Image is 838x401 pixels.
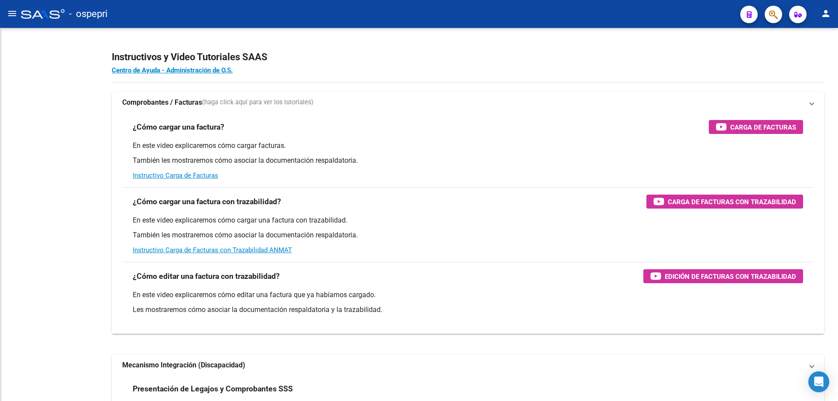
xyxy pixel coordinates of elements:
button: Carga de Facturas [709,120,803,134]
mat-icon: person [821,8,831,19]
p: Les mostraremos cómo asociar la documentación respaldatoria y la trazabilidad. [133,305,803,315]
span: - ospepri [69,4,107,24]
h3: ¿Cómo cargar una factura? [133,121,224,133]
h3: ¿Cómo cargar una factura con trazabilidad? [133,195,281,208]
h2: Instructivos y Video Tutoriales SAAS [112,49,824,65]
p: También les mostraremos cómo asociar la documentación respaldatoria. [133,156,803,165]
a: Centro de Ayuda - Administración de O.S. [112,66,233,74]
button: Carga de Facturas con Trazabilidad [646,195,803,209]
p: En este video explicaremos cómo cargar una factura con trazabilidad. [133,216,803,225]
mat-icon: menu [7,8,17,19]
button: Edición de Facturas con Trazabilidad [643,269,803,283]
a: Instructivo Carga de Facturas con Trazabilidad ANMAT [133,246,292,254]
div: Open Intercom Messenger [808,371,829,392]
span: Edición de Facturas con Trazabilidad [665,271,796,282]
strong: Comprobantes / Facturas [122,98,202,107]
div: Comprobantes / Facturas(haga click aquí para ver los tutoriales) [112,113,824,334]
p: También les mostraremos cómo asociar la documentación respaldatoria. [133,230,803,240]
p: En este video explicaremos cómo editar una factura que ya habíamos cargado. [133,290,803,300]
h3: ¿Cómo editar una factura con trazabilidad? [133,270,280,282]
p: En este video explicaremos cómo cargar facturas. [133,141,803,151]
span: Carga de Facturas con Trazabilidad [668,196,796,207]
strong: Mecanismo Integración (Discapacidad) [122,360,245,370]
span: (haga click aquí para ver los tutoriales) [202,98,313,107]
a: Instructivo Carga de Facturas [133,171,218,179]
h3: Presentación de Legajos y Comprobantes SSS [133,383,293,395]
mat-expansion-panel-header: Mecanismo Integración (Discapacidad) [112,355,824,376]
span: Carga de Facturas [730,122,796,133]
mat-expansion-panel-header: Comprobantes / Facturas(haga click aquí para ver los tutoriales) [112,92,824,113]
